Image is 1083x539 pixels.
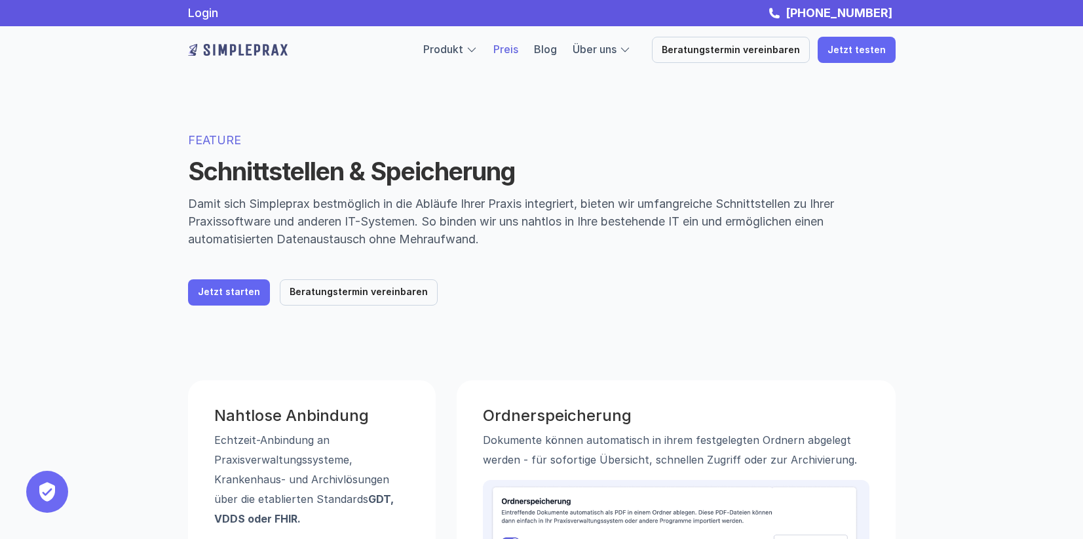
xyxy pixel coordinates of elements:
[534,43,557,56] a: Blog
[786,6,892,20] strong: [PHONE_NUMBER]
[483,407,869,426] h3: Ordnerspeicherung
[782,6,896,20] a: [PHONE_NUMBER]
[483,430,869,469] p: Dokumente können automatisch in ihrem festgelegten Ordnern abgelegt werden - für sofortige Übersi...
[198,287,260,298] p: Jetzt starten
[818,37,896,63] a: Jetzt testen
[573,43,617,56] a: Über uns
[188,6,218,20] a: Login
[214,430,409,529] p: Echtzeit-Anbindung an Praxisverwaltungssysteme, Krankenhaus- und Archivlösungen über die etablier...
[493,43,518,56] a: Preis
[188,279,270,306] a: Jetzt starten
[290,287,428,298] p: Beratungstermin vereinbaren
[188,157,896,187] h1: Schnittstellen & Speicherung
[662,45,800,56] p: Beratungstermin vereinbaren
[827,45,886,56] p: Jetzt testen
[188,195,896,248] p: Damit sich Simpleprax bestmöglich in die Abläufe Ihrer Praxis integriert, bieten wir umfangreiche...
[188,131,896,149] p: FEATURE
[280,279,438,306] a: Beratungstermin vereinbaren
[214,407,409,426] h3: Nahtlose Anbindung
[423,43,463,56] a: Produkt
[652,37,810,63] a: Beratungstermin vereinbaren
